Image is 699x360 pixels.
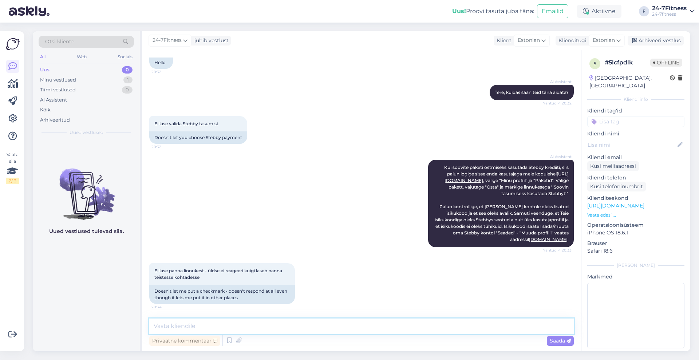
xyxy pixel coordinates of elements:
[628,36,684,46] div: Arhiveeri vestlus
[123,76,133,84] div: 1
[652,5,695,17] a: 24-7Fitness24-7fitness
[154,121,218,126] span: Ei lase valida Stebby tasumist
[154,268,283,280] span: Ei lase panna linnukest - üldse ei reageeri kuigi laseb panna teistesse kohtadesse
[191,37,229,44] div: juhib vestlust
[6,178,19,184] div: 2 / 3
[587,247,684,255] p: Safari 18.6
[151,69,179,75] span: 20:32
[452,7,534,16] div: Proovi tasuta juba täna:
[652,11,687,17] div: 24-7fitness
[33,155,140,221] img: No chats
[151,304,179,310] span: 20:34
[587,161,639,171] div: Küsi meiliaadressi
[587,273,684,281] p: Märkmed
[40,76,76,84] div: Minu vestlused
[577,5,621,18] div: Aktiivne
[587,221,684,229] p: Operatsioonisüsteem
[40,106,51,114] div: Kõik
[605,58,650,67] div: # 5lcfpdlk
[518,36,540,44] span: Estonian
[587,96,684,103] div: Kliendi info
[587,262,684,269] div: [PERSON_NAME]
[587,212,684,218] p: Vaata edasi ...
[435,165,570,242] span: Kui soovite paketi ostmiseks kasutada Stebby krediiti, siis palun logige sisse enda kasutajaga me...
[588,141,676,149] input: Lisa nimi
[122,66,133,74] div: 0
[452,8,466,15] b: Uus!
[544,154,572,159] span: AI Assistent
[587,182,646,191] div: Küsi telefoninumbrit
[116,52,134,62] div: Socials
[153,36,182,44] span: 24-7Fitness
[587,130,684,138] p: Kliendi nimi
[70,129,103,136] span: Uued vestlused
[494,37,512,44] div: Klient
[542,248,572,253] span: Nähtud ✓ 20:33
[587,116,684,127] input: Lisa tag
[495,90,569,95] span: Tere, kuidas saan teid täna aidata?
[6,37,20,51] img: Askly Logo
[593,36,615,44] span: Estonian
[149,285,295,304] div: Doesn't let me put a checkmark - doesn't respond at all even though it lets me put it in other pl...
[544,79,572,84] span: AI Assistent
[149,56,173,69] div: Hello
[556,37,587,44] div: Klienditugi
[587,202,644,209] a: [URL][DOMAIN_NAME]
[587,240,684,247] p: Brauser
[75,52,88,62] div: Web
[40,116,70,124] div: Arhiveeritud
[40,86,76,94] div: Tiimi vestlused
[639,6,649,16] div: F
[587,229,684,237] p: iPhone OS 18.6.1
[537,4,568,18] button: Emailid
[45,38,74,46] span: Otsi kliente
[587,107,684,115] p: Kliendi tag'id
[542,100,572,106] span: Nähtud ✓ 20:32
[39,52,47,62] div: All
[594,61,596,66] span: 5
[587,174,684,182] p: Kliendi telefon
[40,66,50,74] div: Uus
[6,151,19,184] div: Vaata siia
[652,5,687,11] div: 24-7Fitness
[122,86,133,94] div: 0
[149,336,220,346] div: Privaatne kommentaar
[587,154,684,161] p: Kliendi email
[650,59,682,67] span: Offline
[587,194,684,202] p: Klienditeekond
[589,74,670,90] div: [GEOGRAPHIC_DATA], [GEOGRAPHIC_DATA]
[40,96,67,104] div: AI Assistent
[49,228,124,235] p: Uued vestlused tulevad siia.
[151,144,179,150] span: 20:32
[529,237,568,242] a: [DOMAIN_NAME]
[550,337,571,344] span: Saada
[149,131,247,144] div: Doesn't let you choose Stebby payment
